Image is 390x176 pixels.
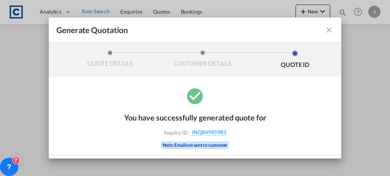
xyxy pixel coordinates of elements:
[324,25,334,35] md-icon: icon-close fg-AAA8AD cursor m-0
[157,50,249,71] li: CUSTOMER DETAILS
[185,86,205,105] md-icon: icon-checkbox-marked-circle
[161,141,229,149] div: Note: Email not sent to customer
[56,25,128,35] span: Generate Quotation
[49,17,341,158] md-dialog: Generate QuotationQUOTE ...
[64,50,157,71] li: QUOTE DETAILS
[190,129,226,136] span: INQ84985983
[124,113,266,122] div: You have successfully generated quote for
[249,50,341,71] li: QUOTE ID
[151,129,239,136] div: Inquiry ID :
